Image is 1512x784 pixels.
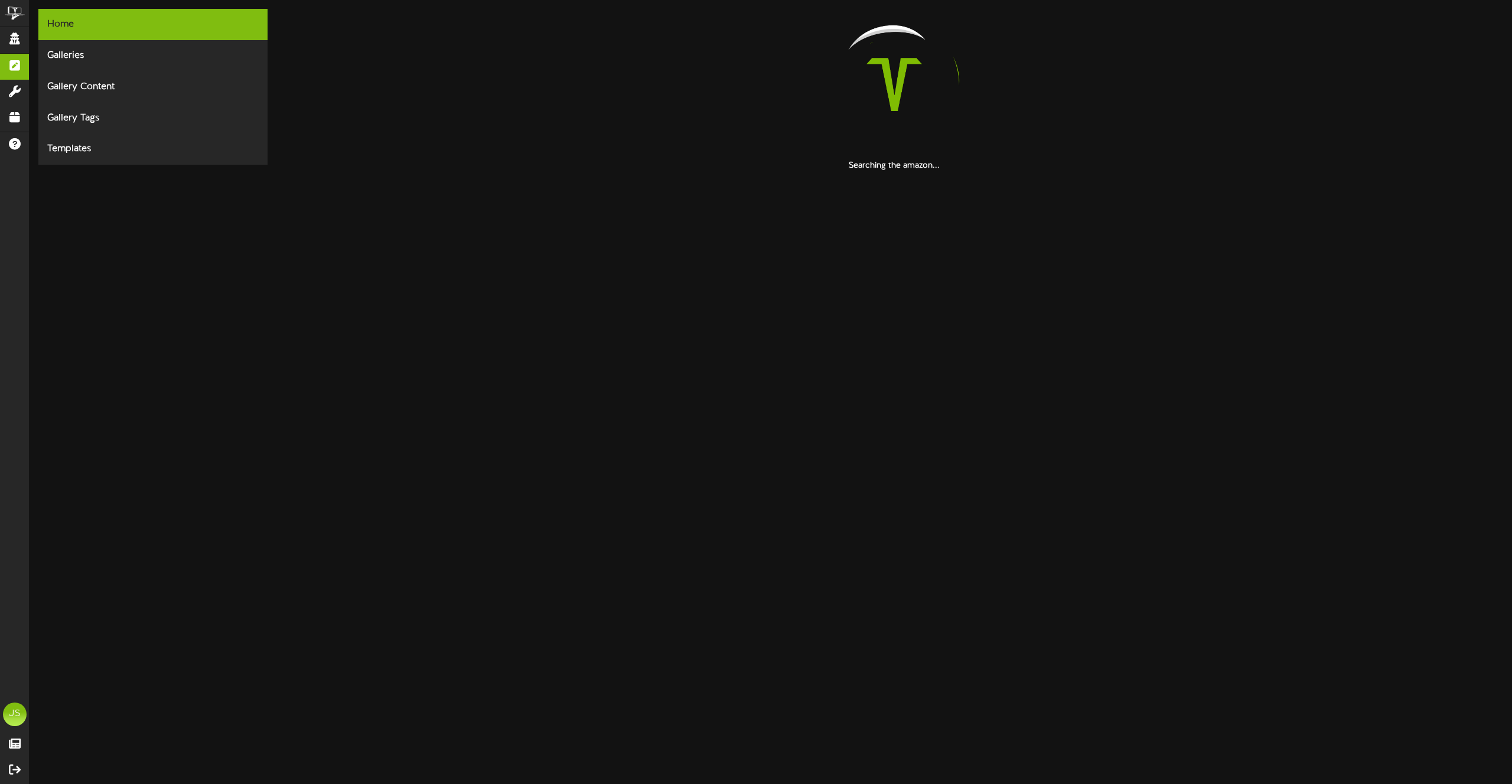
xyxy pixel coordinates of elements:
[38,103,268,134] div: Gallery Tags
[38,9,268,40] div: Home
[3,703,27,726] div: JS
[38,71,268,103] div: Gallery Content
[38,133,268,165] div: Templates
[849,161,940,170] strong: Searching the amazon...
[38,40,268,71] div: Galleries
[819,9,970,160] img: loading-spinner-2.png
